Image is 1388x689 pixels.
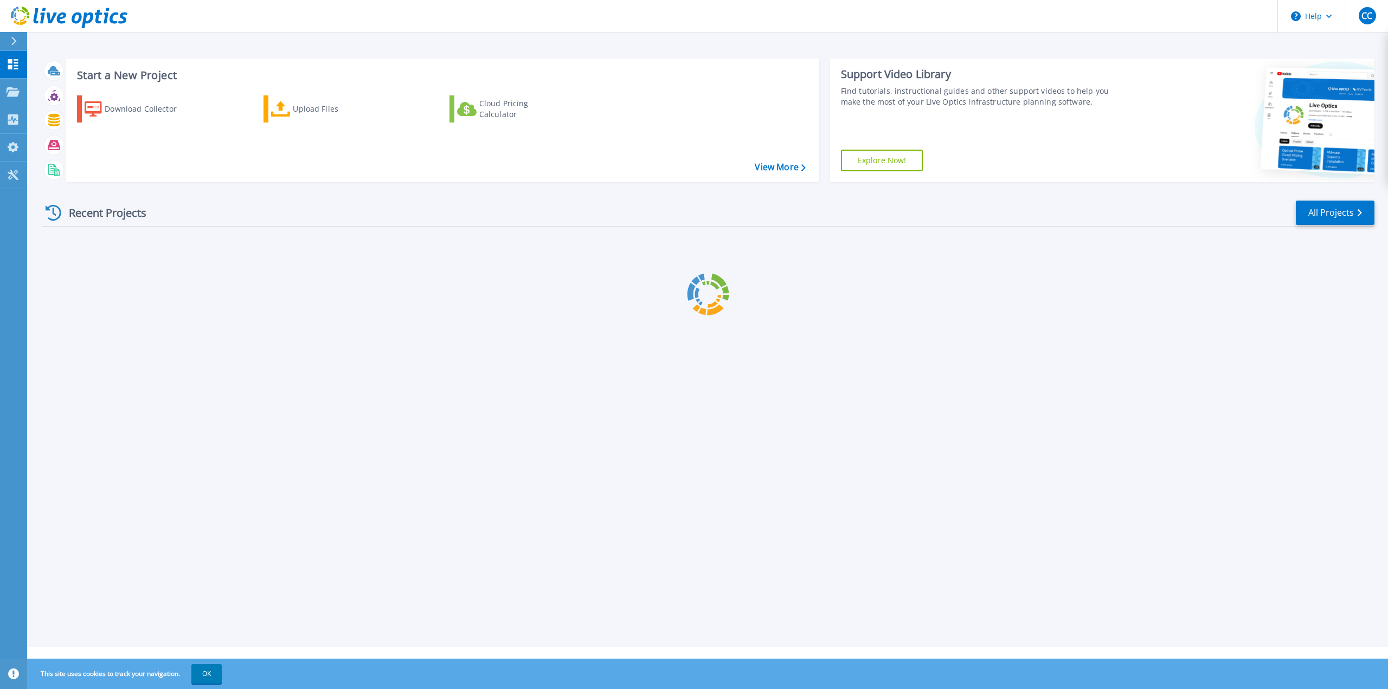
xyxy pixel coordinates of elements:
div: Recent Projects [42,199,161,226]
div: Find tutorials, instructional guides and other support videos to help you make the most of your L... [841,86,1122,107]
a: Cloud Pricing Calculator [449,95,570,123]
a: All Projects [1296,201,1374,225]
h3: Start a New Project [77,69,805,81]
a: Upload Files [264,95,384,123]
div: Download Collector [105,98,191,120]
a: Explore Now! [841,150,923,171]
div: Cloud Pricing Calculator [479,98,566,120]
div: Support Video Library [841,67,1122,81]
a: Download Collector [77,95,198,123]
span: CC [1361,11,1372,20]
button: OK [191,664,222,684]
a: View More [755,162,805,172]
span: This site uses cookies to track your navigation. [30,664,222,684]
div: Upload Files [293,98,380,120]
